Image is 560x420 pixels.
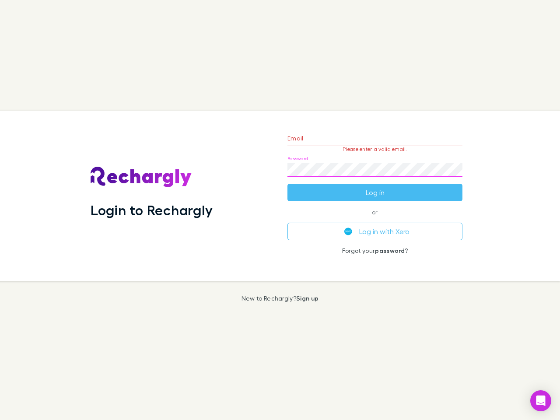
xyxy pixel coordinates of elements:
[296,294,318,302] a: Sign up
[344,227,352,235] img: Xero's logo
[375,247,405,254] a: password
[287,146,462,152] p: Please enter a valid email.
[287,247,462,254] p: Forgot your ?
[91,202,213,218] h1: Login to Rechargly
[530,390,551,411] div: Open Intercom Messenger
[287,155,308,162] label: Password
[91,167,192,188] img: Rechargly's Logo
[287,184,462,201] button: Log in
[287,223,462,240] button: Log in with Xero
[241,295,319,302] p: New to Rechargly?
